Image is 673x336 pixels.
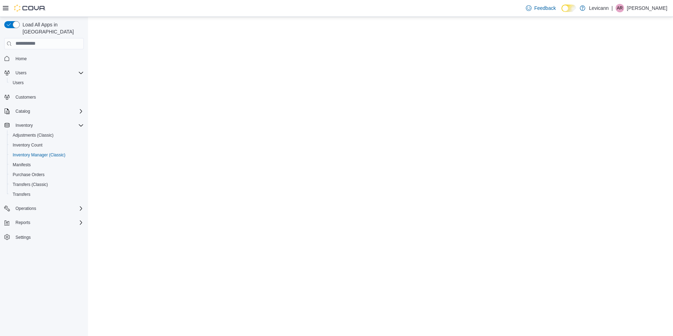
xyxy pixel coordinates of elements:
[13,93,39,101] a: Customers
[13,162,31,168] span: Manifests
[10,141,45,149] a: Inventory Count
[7,170,87,180] button: Purchase Orders
[10,170,48,179] a: Purchase Orders
[1,68,87,78] button: Users
[534,5,556,12] span: Feedback
[7,130,87,140] button: Adjustments (Classic)
[617,4,623,12] span: AR
[10,180,51,189] a: Transfers (Classic)
[7,189,87,199] button: Transfers
[611,4,613,12] p: |
[13,182,48,187] span: Transfers (Classic)
[10,190,84,199] span: Transfers
[15,123,33,128] span: Inventory
[13,80,24,86] span: Users
[10,161,33,169] a: Manifests
[13,107,84,116] span: Catalog
[13,107,33,116] button: Catalog
[7,78,87,88] button: Users
[13,204,84,213] span: Operations
[13,69,29,77] button: Users
[627,4,667,12] p: [PERSON_NAME]
[7,180,87,189] button: Transfers (Classic)
[1,106,87,116] button: Catalog
[1,232,87,242] button: Settings
[13,232,84,241] span: Settings
[10,180,84,189] span: Transfers (Classic)
[10,161,84,169] span: Manifests
[13,93,84,101] span: Customers
[13,142,43,148] span: Inventory Count
[10,131,84,139] span: Adjustments (Classic)
[15,94,36,100] span: Customers
[7,150,87,160] button: Inventory Manager (Classic)
[14,5,46,12] img: Cova
[13,218,84,227] span: Reports
[1,92,87,102] button: Customers
[13,204,39,213] button: Operations
[13,121,84,130] span: Inventory
[13,121,36,130] button: Inventory
[589,4,609,12] p: Levicann
[1,218,87,228] button: Reports
[15,70,26,76] span: Users
[15,220,30,225] span: Reports
[13,218,33,227] button: Reports
[523,1,559,15] a: Feedback
[4,51,84,261] nav: Complex example
[13,132,54,138] span: Adjustments (Classic)
[10,131,56,139] a: Adjustments (Classic)
[13,152,65,158] span: Inventory Manager (Classic)
[561,5,576,12] input: Dark Mode
[10,79,26,87] a: Users
[13,54,84,63] span: Home
[15,206,36,211] span: Operations
[13,69,84,77] span: Users
[13,192,30,197] span: Transfers
[10,190,33,199] a: Transfers
[13,55,30,63] a: Home
[15,108,30,114] span: Catalog
[13,172,45,178] span: Purchase Orders
[7,140,87,150] button: Inventory Count
[10,170,84,179] span: Purchase Orders
[10,151,68,159] a: Inventory Manager (Classic)
[7,160,87,170] button: Manifests
[1,54,87,64] button: Home
[10,79,84,87] span: Users
[10,141,84,149] span: Inventory Count
[15,235,31,240] span: Settings
[15,56,27,62] span: Home
[10,151,84,159] span: Inventory Manager (Classic)
[1,204,87,213] button: Operations
[1,120,87,130] button: Inventory
[616,4,624,12] div: Adam Rouselle
[13,233,33,242] a: Settings
[20,21,84,35] span: Load All Apps in [GEOGRAPHIC_DATA]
